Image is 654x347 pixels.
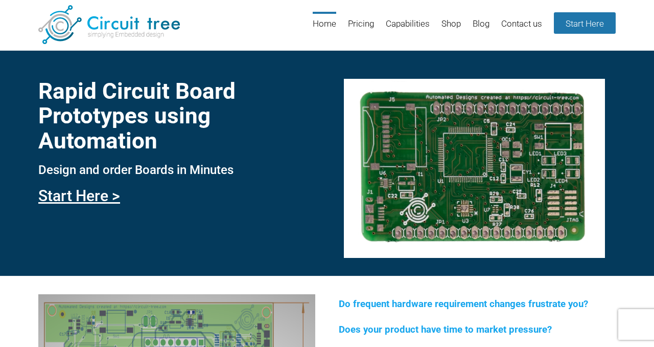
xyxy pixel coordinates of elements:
a: Blog [473,12,489,45]
h1: Rapid Circuit Board Prototypes using Automation [38,79,315,153]
img: Circuit Tree [38,5,180,44]
a: Contact us [501,12,542,45]
h3: Design and order Boards in Minutes [38,163,315,177]
a: Capabilities [386,12,430,45]
a: Home [313,12,336,45]
span: Do frequent hardware requirement changes frustrate you? [339,298,588,310]
a: Start Here > [38,187,120,205]
a: Pricing [348,12,374,45]
a: Start Here [554,12,616,34]
span: Does your product have time to market pressure? [339,324,552,335]
a: Shop [441,12,461,45]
